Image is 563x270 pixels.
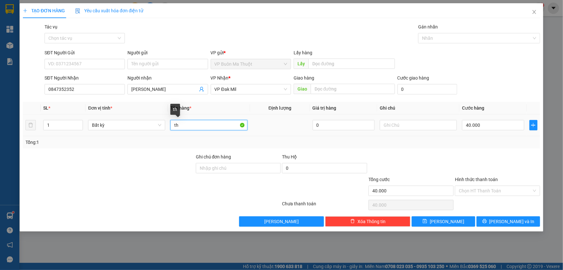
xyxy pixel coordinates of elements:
[43,105,48,111] span: SL
[423,219,427,224] span: save
[489,218,535,225] span: [PERSON_NAME] và In
[264,218,299,225] span: [PERSON_NAME]
[313,120,375,130] input: 0
[92,120,161,130] span: Bất kỳ
[45,74,125,81] div: SĐT Người Nhận
[368,177,390,182] span: Tổng cước
[282,154,297,159] span: Thu Hộ
[418,24,438,29] label: Gán nhãn
[325,216,410,227] button: deleteXóa Thông tin
[170,105,191,111] span: Tên hàng
[268,105,291,111] span: Định lượng
[380,120,457,130] input: Ghi Chú
[350,219,355,224] span: delete
[294,59,308,69] span: Lấy
[482,219,487,224] span: printer
[215,59,287,69] span: VP Buôn Ma Thuột
[239,216,324,227] button: [PERSON_NAME]
[462,105,484,111] span: Cước hàng
[127,74,208,81] div: Người nhận
[530,123,537,128] span: plus
[45,24,57,29] label: Tác vụ
[455,177,498,182] label: Hình thức thanh toán
[282,200,368,211] div: Chưa thanh toán
[294,50,312,55] span: Lấy hàng
[75,8,143,13] span: Yêu cầu xuất hóa đơn điện tử
[525,3,543,21] button: Close
[25,139,217,146] div: Tổng: 1
[170,104,180,115] div: th
[412,216,475,227] button: save[PERSON_NAME]
[199,87,204,92] span: user-add
[308,59,395,69] input: Dọc đường
[532,9,537,15] span: close
[311,84,395,94] input: Dọc đường
[23,8,27,13] span: plus
[294,84,311,94] span: Giao
[23,8,65,13] span: TẠO ĐƠN HÀNG
[357,218,386,225] span: Xóa Thông tin
[196,154,231,159] label: Ghi chú đơn hàng
[211,75,229,81] span: VP Nhận
[127,49,208,56] div: Người gửi
[377,102,459,114] th: Ghi chú
[25,120,36,130] button: delete
[397,75,429,81] label: Cước giao hàng
[430,218,464,225] span: [PERSON_NAME]
[88,105,112,111] span: Đơn vị tính
[211,49,291,56] div: VP gửi
[75,8,80,14] img: icon
[170,120,247,130] input: VD: Bàn, Ghế
[397,84,457,94] input: Cước giao hàng
[294,75,314,81] span: Giao hàng
[215,84,287,94] span: VP Đak Mil
[196,163,281,173] input: Ghi chú đơn hàng
[477,216,540,227] button: printer[PERSON_NAME] và In
[45,49,125,56] div: SĐT Người Gửi
[529,120,538,130] button: plus
[313,105,337,111] span: Giá trị hàng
